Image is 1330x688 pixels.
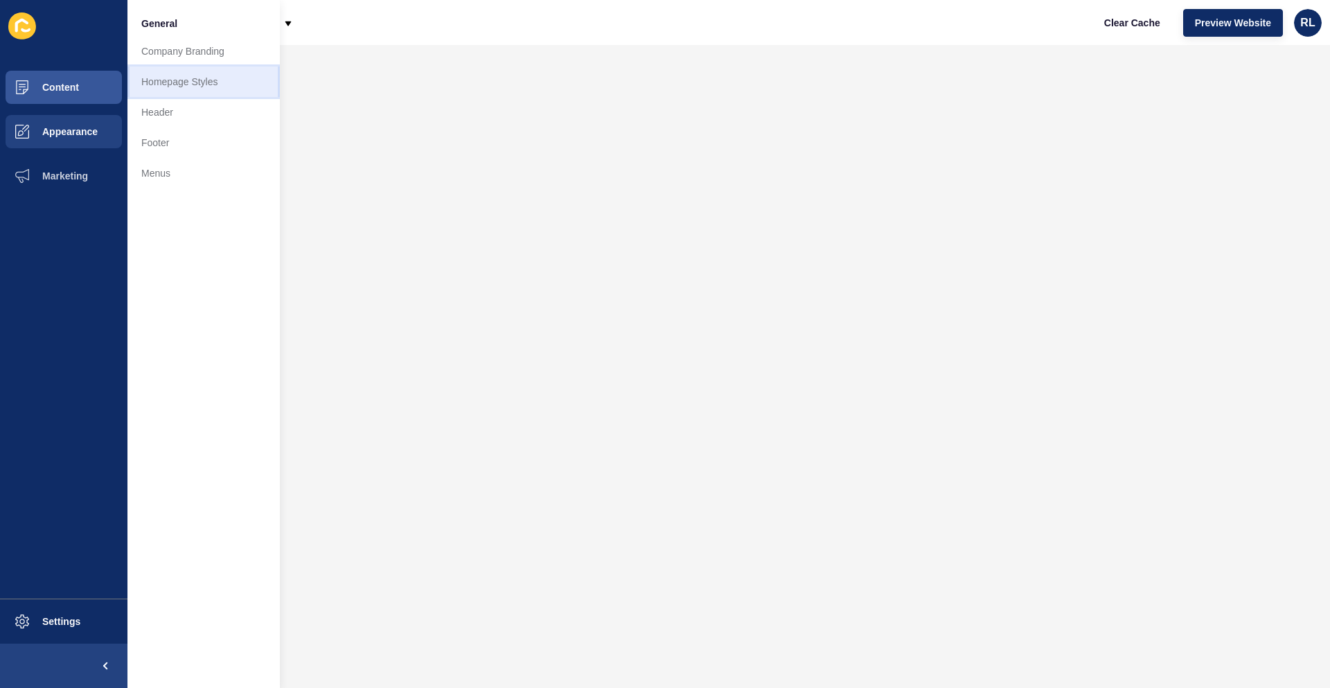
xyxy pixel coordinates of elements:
button: Preview Website [1183,9,1283,37]
a: Header [127,97,280,127]
span: Clear Cache [1104,16,1160,30]
button: Clear Cache [1092,9,1172,37]
a: Homepage Styles [127,67,280,97]
span: RL [1300,16,1315,30]
a: Footer [127,127,280,158]
span: General [141,17,177,30]
a: Menus [127,158,280,188]
a: Company Branding [127,36,280,67]
span: Preview Website [1195,16,1271,30]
